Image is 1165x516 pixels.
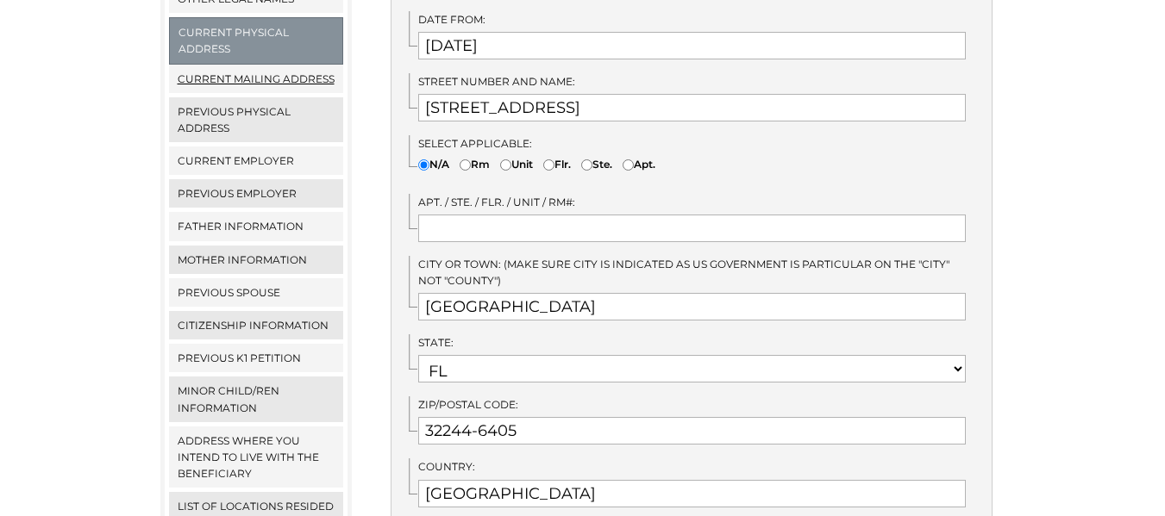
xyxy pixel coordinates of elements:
[418,258,949,287] span: City or Town: (Make sure city is indicated as US Government is particular on the "city" not "coun...
[581,156,612,172] label: Ste.
[169,65,344,93] a: Current Mailing Address
[581,159,592,171] input: Ste.
[170,18,343,63] a: Current Physical Address
[418,398,518,411] span: Zip/Postal Code:
[169,97,344,142] a: Previous Physical Address
[169,146,344,175] a: Current Employer
[169,246,344,274] a: Mother Information
[169,376,344,421] a: Minor Child/ren Information
[169,179,344,208] a: Previous Employer
[418,156,449,172] label: N/A
[418,137,532,150] span: Select Applicable:
[418,196,575,208] span: Apt. / Ste. / Flr. / Unit / Rm#:
[500,159,511,171] input: Unit
[623,156,655,172] label: Apt.
[543,159,554,171] input: Flr.
[418,336,454,349] span: State:
[460,159,471,171] input: Rm
[418,13,485,26] span: Date from:
[169,426,344,488] a: Address where you intend to live with the beneficiary
[460,156,490,172] label: Rm
[543,156,571,172] label: Flr.
[418,460,475,473] span: Country:
[500,156,533,172] label: Unit
[418,159,429,171] input: N/A
[169,311,344,339] a: Citizenship Information
[169,212,344,240] a: Father Information
[169,344,344,372] a: Previous K1 Petition
[418,75,575,88] span: Street Number and Name:
[169,278,344,307] a: Previous Spouse
[623,159,634,171] input: Apt.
